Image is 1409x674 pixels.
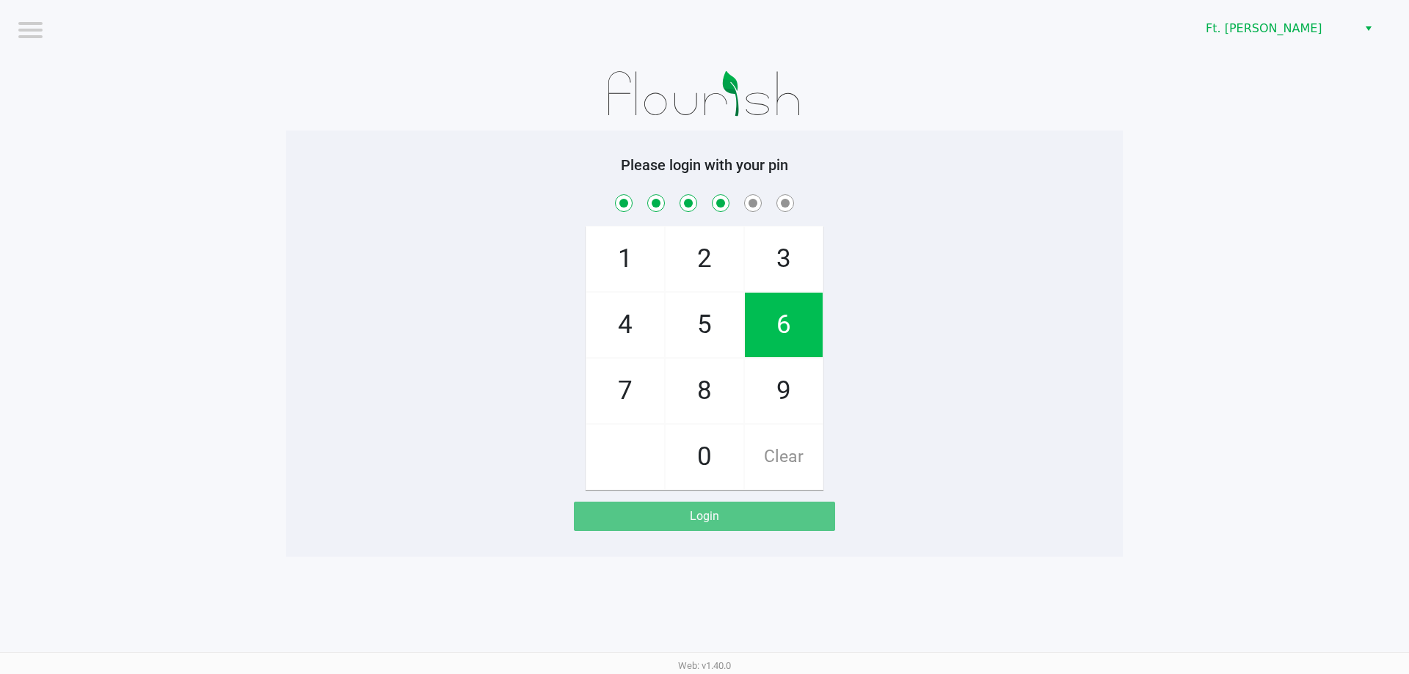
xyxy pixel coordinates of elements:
span: 3 [745,227,823,291]
span: 7 [586,359,664,423]
span: 1 [586,227,664,291]
h5: Please login with your pin [297,156,1112,174]
button: Select [1358,15,1379,42]
span: 9 [745,359,823,423]
span: Ft. [PERSON_NAME] [1206,20,1349,37]
span: Clear [745,425,823,489]
span: 5 [666,293,743,357]
span: 0 [666,425,743,489]
span: 8 [666,359,743,423]
span: 4 [586,293,664,357]
span: 6 [745,293,823,357]
span: Web: v1.40.0 [678,660,731,671]
span: 2 [666,227,743,291]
